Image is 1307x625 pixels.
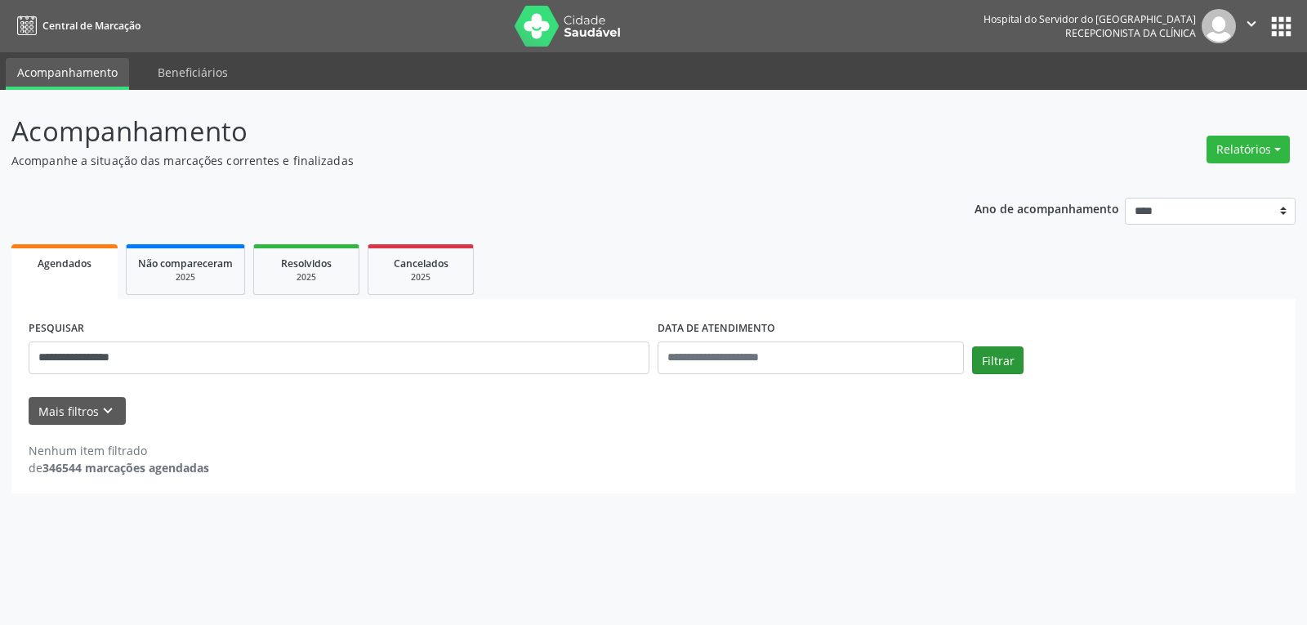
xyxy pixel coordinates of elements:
[984,12,1196,26] div: Hospital do Servidor do [GEOGRAPHIC_DATA]
[138,271,233,283] div: 2025
[29,316,84,342] label: PESQUISAR
[1207,136,1290,163] button: Relatórios
[29,397,126,426] button: Mais filtroskeyboard_arrow_down
[1236,9,1267,43] button: 
[38,257,91,270] span: Agendados
[1202,9,1236,43] img: img
[975,198,1119,218] p: Ano de acompanhamento
[265,271,347,283] div: 2025
[281,257,332,270] span: Resolvidos
[658,316,775,342] label: DATA DE ATENDIMENTO
[6,58,129,90] a: Acompanhamento
[1242,15,1260,33] i: 
[42,460,209,475] strong: 346544 marcações agendadas
[380,271,462,283] div: 2025
[138,257,233,270] span: Não compareceram
[11,152,910,169] p: Acompanhe a situação das marcações correntes e finalizadas
[972,346,1024,374] button: Filtrar
[29,442,209,459] div: Nenhum item filtrado
[29,459,209,476] div: de
[11,111,910,152] p: Acompanhamento
[1267,12,1296,41] button: apps
[11,12,141,39] a: Central de Marcação
[99,402,117,420] i: keyboard_arrow_down
[146,58,239,87] a: Beneficiários
[394,257,448,270] span: Cancelados
[42,19,141,33] span: Central de Marcação
[1065,26,1196,40] span: Recepcionista da clínica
